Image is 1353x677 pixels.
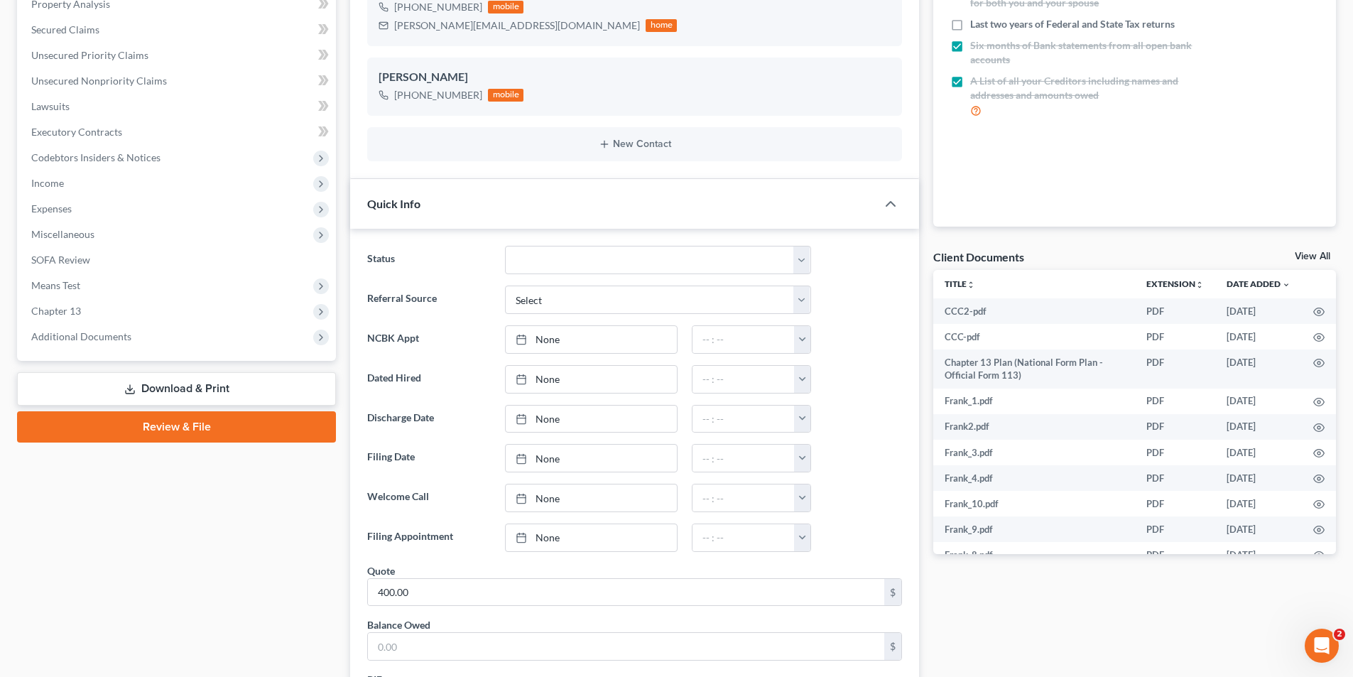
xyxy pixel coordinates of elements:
span: Additional Documents [31,330,131,342]
input: -- : -- [692,406,795,433]
span: Miscellaneous [31,228,94,240]
td: Frank_9.pdf [933,516,1135,542]
td: PDF [1135,440,1215,465]
td: Frank_4.pdf [933,465,1135,491]
a: Extensionunfold_more [1146,278,1204,289]
td: Frank_8.pdf [933,542,1135,568]
input: -- : -- [692,445,795,472]
label: Filing Appointment [360,524,497,552]
td: Frank_10.pdf [933,491,1135,516]
label: Filing Date [360,444,497,472]
span: Last two years of Federal and State Tax returns [970,17,1175,31]
a: View All [1295,251,1330,261]
td: Frank_3.pdf [933,440,1135,465]
a: SOFA Review [20,247,336,273]
input: -- : -- [692,484,795,511]
span: Income [31,177,64,189]
span: Lawsuits [31,100,70,112]
div: $ [884,579,901,606]
td: PDF [1135,350,1215,389]
a: Executory Contracts [20,119,336,145]
span: Chapter 13 [31,305,81,317]
div: Client Documents [933,249,1024,264]
a: Unsecured Nonpriority Claims [20,68,336,94]
td: [DATE] [1215,542,1302,568]
label: NCBK Appt [360,325,497,354]
i: expand_more [1282,281,1290,289]
a: Review & File [17,411,336,443]
input: -- : -- [692,366,795,393]
td: PDF [1135,414,1215,440]
div: Balance Owed [367,617,430,632]
div: [PERSON_NAME][EMAIL_ADDRESS][DOMAIN_NAME] [394,18,640,33]
span: Unsecured Priority Claims [31,49,148,61]
td: PDF [1135,542,1215,568]
a: Unsecured Priority Claims [20,43,336,68]
a: None [506,406,677,433]
i: unfold_more [1195,281,1204,289]
span: Quick Info [367,197,420,210]
div: Quote [367,563,395,578]
span: A List of all your Creditors including names and addresses and amounts owed [970,74,1223,102]
div: mobile [488,1,523,13]
a: None [506,484,677,511]
td: [DATE] [1215,298,1302,324]
input: -- : -- [692,326,795,353]
span: Executory Contracts [31,126,122,138]
span: Expenses [31,202,72,215]
td: PDF [1135,465,1215,491]
td: [DATE] [1215,465,1302,491]
button: New Contact [379,139,891,150]
span: SOFA Review [31,254,90,266]
span: Secured Claims [31,23,99,36]
span: Codebtors Insiders & Notices [31,151,161,163]
span: Means Test [31,279,80,291]
a: None [506,366,677,393]
label: Referral Source [360,286,497,314]
td: PDF [1135,298,1215,324]
input: 0.00 [368,579,884,606]
td: [DATE] [1215,324,1302,350]
a: None [506,445,677,472]
label: Discharge Date [360,405,497,433]
span: Unsecured Nonpriority Claims [31,75,167,87]
td: Chapter 13 Plan (National Form Plan - Official Form 113) [933,350,1135,389]
a: Date Added expand_more [1227,278,1290,289]
span: Six months of Bank statements from all open bank accounts [970,38,1223,67]
div: home [646,19,677,32]
td: Frank_1.pdf [933,389,1135,414]
input: 0.00 [368,633,884,660]
td: [DATE] [1215,414,1302,440]
td: PDF [1135,324,1215,350]
td: PDF [1135,491,1215,516]
td: CCC-pdf [933,324,1135,350]
a: None [506,524,677,551]
td: CCC2-pdf [933,298,1135,324]
td: [DATE] [1215,350,1302,389]
td: [DATE] [1215,440,1302,465]
div: mobile [488,89,523,102]
input: -- : -- [692,524,795,551]
label: Welcome Call [360,484,497,512]
label: Status [360,246,497,274]
a: Titleunfold_more [945,278,975,289]
div: [PHONE_NUMBER] [394,88,482,102]
td: PDF [1135,389,1215,414]
div: [PERSON_NAME] [379,69,891,86]
td: Frank2.pdf [933,414,1135,440]
td: PDF [1135,516,1215,542]
a: Download & Print [17,372,336,406]
td: [DATE] [1215,389,1302,414]
a: Secured Claims [20,17,336,43]
div: $ [884,633,901,660]
iframe: Intercom live chat [1305,629,1339,663]
i: unfold_more [967,281,975,289]
a: None [506,326,677,353]
td: [DATE] [1215,516,1302,542]
td: [DATE] [1215,491,1302,516]
label: Dated Hired [360,365,497,394]
span: 2 [1334,629,1345,640]
a: Lawsuits [20,94,336,119]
